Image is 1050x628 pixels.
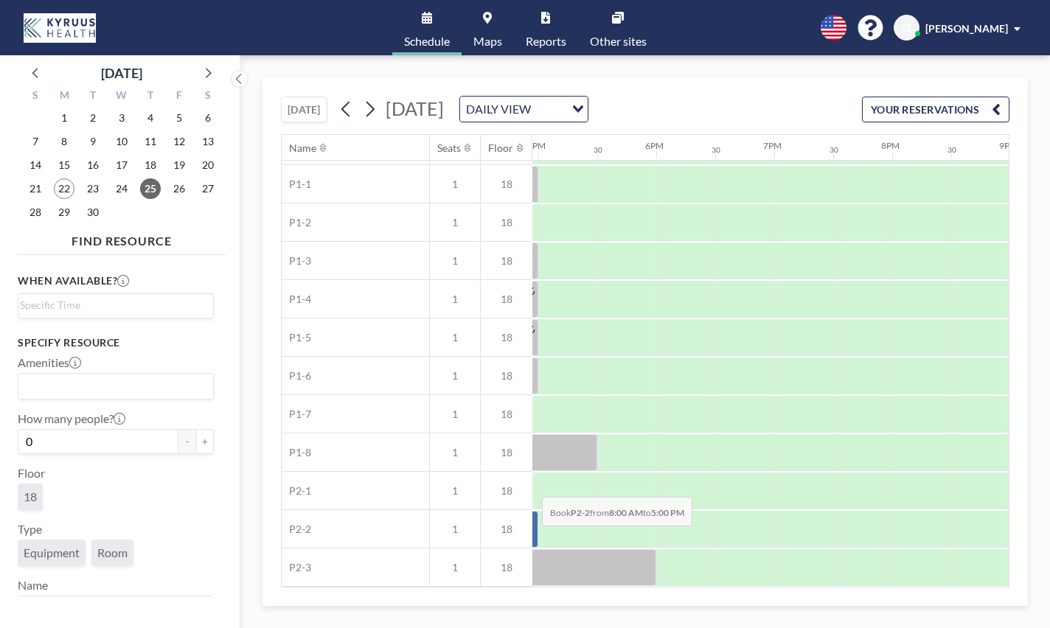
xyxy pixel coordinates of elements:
span: Saturday, September 20, 2025 [198,155,218,175]
label: Amenities [18,355,81,370]
span: Sunday, September 21, 2025 [25,178,46,199]
div: 6PM [645,140,664,151]
span: 1 [430,523,480,536]
span: P1-2 [282,216,311,229]
div: W [108,87,136,106]
span: P1-1 [282,178,311,191]
span: 18 [481,254,532,268]
span: [DATE] [386,97,444,119]
label: How many people? [18,411,125,426]
span: 18 [481,216,532,229]
span: Thursday, September 4, 2025 [140,108,161,128]
span: Tuesday, September 9, 2025 [83,131,103,152]
div: 5PM [527,140,546,151]
div: [DATE] [101,63,142,83]
span: Schedule [404,35,450,47]
span: Saturday, September 13, 2025 [198,131,218,152]
span: 18 [481,178,532,191]
span: Wednesday, September 17, 2025 [111,155,132,175]
span: 1 [430,446,480,459]
h3: Specify resource [18,336,214,349]
span: JZ [901,21,912,35]
span: 1 [430,369,480,383]
span: Monday, September 15, 2025 [54,155,74,175]
span: 1 [430,408,480,421]
span: 1 [430,561,480,574]
div: 30 [594,145,602,155]
span: P2-3 [282,561,311,574]
h4: FIND RESOURCE [18,228,226,248]
span: P1-5 [282,331,311,344]
span: Other sites [590,35,647,47]
div: 7PM [763,140,782,151]
label: Name [18,578,48,593]
span: Tuesday, September 30, 2025 [83,202,103,223]
div: Name [289,142,316,155]
span: 1 [430,293,480,306]
span: 1 [430,331,480,344]
input: Search for option [535,100,563,119]
div: 30 [948,145,956,155]
span: P1-4 [282,293,311,306]
b: 8:00 AM [609,507,643,518]
span: [PERSON_NAME] [925,22,1008,35]
span: DAILY VIEW [463,100,534,119]
span: Book from to [542,497,692,526]
span: 18 [481,293,532,306]
span: Tuesday, September 23, 2025 [83,178,103,199]
span: Monday, September 1, 2025 [54,108,74,128]
span: P1-8 [282,446,311,459]
div: S [21,87,50,106]
span: 18 [481,484,532,498]
div: Seats [437,142,461,155]
span: 18 [481,331,532,344]
div: Floor [488,142,513,155]
span: 18 [24,489,37,504]
button: - [178,429,196,454]
div: S [193,87,222,106]
span: P1-6 [282,369,311,383]
span: Thursday, September 11, 2025 [140,131,161,152]
div: 9PM [999,140,1018,151]
span: Monday, September 22, 2025 [54,178,74,199]
img: organization-logo [24,13,96,43]
span: Room [97,545,128,560]
span: Equipment [24,545,80,560]
span: Sunday, September 28, 2025 [25,202,46,223]
div: M [50,87,79,106]
span: 18 [481,523,532,536]
div: Search for option [460,97,588,122]
span: P1-7 [282,408,311,421]
label: Floor [18,466,45,481]
input: Search for option [20,297,205,313]
span: Wednesday, September 3, 2025 [111,108,132,128]
span: Saturday, September 6, 2025 [198,108,218,128]
span: 1 [430,178,480,191]
span: Tuesday, September 16, 2025 [83,155,103,175]
span: 18 [481,369,532,383]
span: 18 [481,408,532,421]
span: Sunday, September 7, 2025 [25,131,46,152]
div: F [164,87,193,106]
div: Search for option [18,294,213,316]
div: T [79,87,108,106]
span: 1 [430,254,480,268]
span: P2-1 [282,484,311,498]
div: 30 [712,145,720,155]
span: Monday, September 8, 2025 [54,131,74,152]
div: 8PM [881,140,900,151]
span: 18 [481,561,532,574]
span: 1 [430,216,480,229]
span: Thursday, September 25, 2025 [140,178,161,199]
span: Wednesday, September 24, 2025 [111,178,132,199]
div: 30 [830,145,838,155]
b: P2-2 [571,507,590,518]
button: [DATE] [281,97,327,122]
label: Type [18,522,42,537]
span: Friday, September 19, 2025 [169,155,190,175]
span: Tuesday, September 2, 2025 [83,108,103,128]
span: Sunday, September 14, 2025 [25,155,46,175]
input: Search for option [20,377,205,396]
div: Search for option [18,596,213,621]
span: P1-3 [282,254,311,268]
